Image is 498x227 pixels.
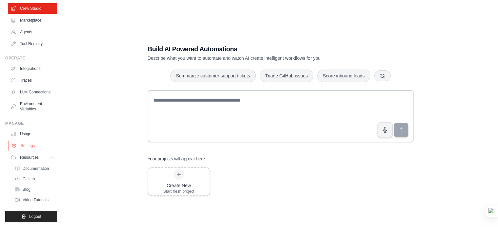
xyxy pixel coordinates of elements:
div: Manage [5,121,57,126]
span: Video Tutorials [23,197,48,203]
a: Crew Studio [8,3,57,14]
h1: Build AI Powered Automations [148,44,368,54]
a: Tool Registry [8,39,57,49]
button: Logout [5,211,57,222]
button: Click to speak your automation idea [378,122,393,137]
a: Usage [8,129,57,139]
span: Logout [29,214,41,219]
a: Settings [9,140,58,151]
a: Marketplace [8,15,57,25]
iframe: Chat Widget [465,196,498,227]
span: Resources [20,155,39,160]
div: Create New [163,182,194,189]
a: Integrations [8,63,57,74]
a: Documentation [12,164,57,173]
span: GitHub [23,176,35,182]
a: Video Tutorials [12,195,57,204]
span: Documentation [23,166,49,171]
div: Operate [5,56,57,61]
a: Agents [8,27,57,37]
p: Describe what you want to automate and watch AI create intelligent workflows for you [148,55,368,61]
h3: Your projects will appear here [148,155,205,162]
a: Traces [8,75,57,86]
button: Resources [8,152,57,163]
span: Blog [23,187,30,192]
button: Get new suggestions [374,70,391,81]
div: Start fresh project [163,189,194,194]
div: วิดเจ็ตการแชท [465,196,498,227]
a: GitHub [12,174,57,184]
button: Triage GitHub issues [260,70,313,82]
a: Blog [12,185,57,194]
a: Environment Variables [8,99,57,114]
button: Score inbound leads [317,70,370,82]
button: Summarize customer support tickets [170,70,255,82]
a: LLM Connections [8,87,57,97]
